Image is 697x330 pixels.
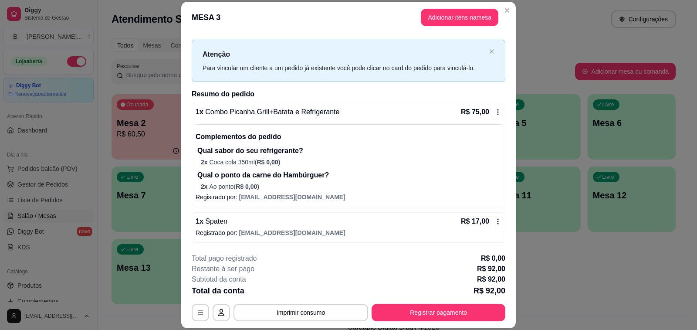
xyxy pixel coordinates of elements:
[181,2,516,33] header: MESA 3
[500,3,514,17] button: Close
[196,216,227,227] p: 1 x
[481,253,505,264] p: R$ 0,00
[421,9,498,26] button: Adicionar itens namesa
[192,253,257,264] p: Total pago registrado
[239,229,345,236] span: [EMAIL_ADDRESS][DOMAIN_NAME]
[372,304,505,321] button: Registrar pagamento
[192,274,246,285] p: Subtotal da conta
[474,285,505,297] p: R$ 92,00
[196,193,501,201] p: Registrado por:
[192,264,254,274] p: Restante à ser pago
[203,49,486,60] p: Atenção
[257,159,280,166] span: R$ 0,00 )
[477,264,505,274] p: R$ 92,00
[201,183,209,190] span: 2 x
[233,304,368,321] button: Imprimir consumo
[192,89,505,99] h2: Resumo do pedido
[196,132,501,142] p: Complementos do pedido
[203,218,227,225] span: Spaten
[461,216,489,227] p: R$ 17,00
[201,158,501,167] p: Coca cola 350ml (
[201,159,209,166] span: 2 x
[203,63,486,73] div: Para vincular um cliente a um pedido já existente você pode clicar no card do pedido para vinculá...
[201,182,501,191] p: Ao ponto (
[197,146,501,156] p: Qual sabor do seu refrigerante?
[196,107,339,117] p: 1 x
[239,194,345,201] span: [EMAIL_ADDRESS][DOMAIN_NAME]
[236,183,259,190] span: R$ 0,00 )
[203,108,340,116] span: Combo Picanha Grill+Batata e Refrigerante
[477,274,505,285] p: R$ 92,00
[192,285,244,297] p: Total da conta
[197,170,501,180] p: Qual o ponto da carne do Hambúrguer?
[196,228,501,237] p: Registrado por:
[489,49,494,54] button: close
[461,107,489,117] p: R$ 75,00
